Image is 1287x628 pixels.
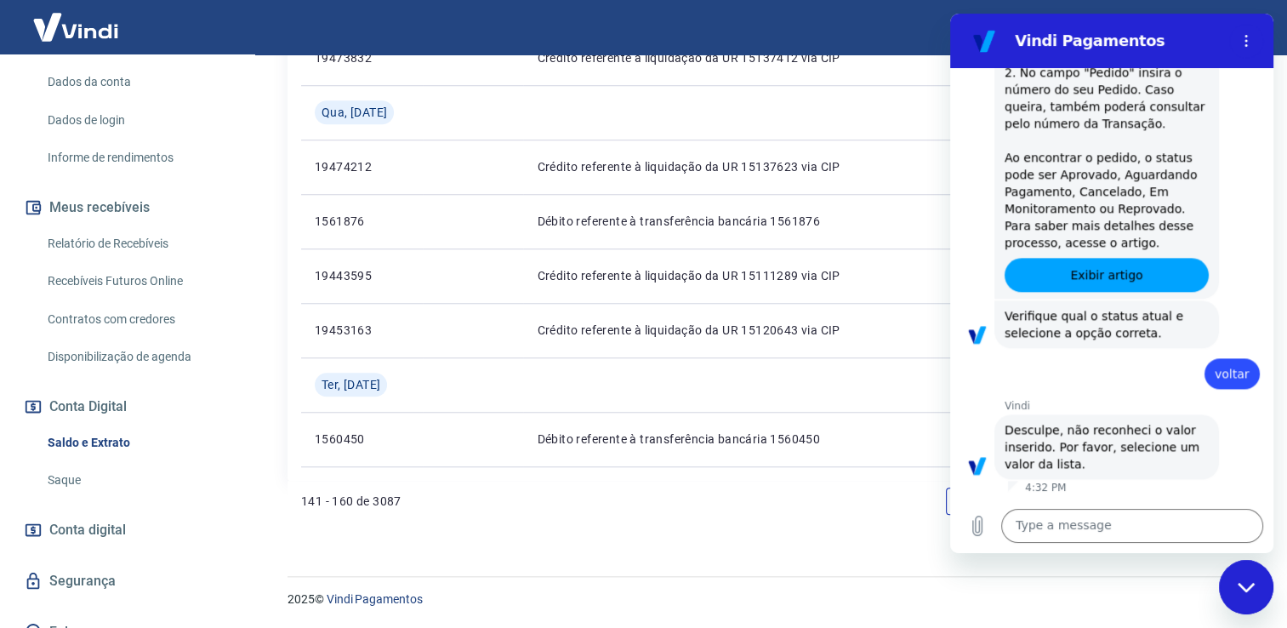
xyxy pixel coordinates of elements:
span: Qua, [DATE] [322,104,387,121]
p: 19453163 [315,322,409,339]
p: 19473832 [315,49,409,66]
img: Vindi [20,1,131,53]
p: Crédito referente à liquidação da UR 15137412 via CIP [537,49,974,66]
button: Upload file [10,495,44,529]
a: Dados de login [41,103,234,138]
button: Sair [1205,12,1267,43]
span: Ter, [DATE] [322,376,380,393]
button: Meus recebíveis [20,189,234,226]
span: Desculpe, não reconheci o valor inserido. Por favor, selecione um valor da lista. [54,409,253,457]
span: Exibir artigo [120,251,192,271]
a: Disponibilização de agenda [41,340,234,374]
p: 4:32 PM [75,467,116,481]
button: Conta Digital [20,388,234,425]
p: 19474212 [315,158,409,175]
ul: Pagination [939,481,1233,522]
a: Recebíveis Futuros Online [41,264,234,299]
iframe: Messaging window [950,14,1273,553]
p: 1561876 [315,213,409,230]
a: Vindi Pagamentos [327,592,423,606]
p: 141 - 160 de 3087 [301,493,401,510]
p: Crédito referente à liquidação da UR 15120643 via CIP [537,322,974,339]
iframe: Button to launch messaging window, conversation in progress [1219,560,1273,614]
p: Débito referente à transferência bancária 1560450 [537,431,974,448]
a: Contratos com credores [41,302,234,337]
a: Segurança [20,562,234,600]
a: Informe de rendimentos [41,140,234,175]
p: Débito referente à transferência bancária 1561876 [537,213,974,230]
span: Conta digital [49,518,126,542]
a: Exibir artigo [54,244,259,278]
a: Saque [41,463,234,498]
a: Conta digital [20,511,234,549]
a: Saldo e Extrato [41,425,234,460]
p: Crédito referente à liquidação da UR 15137623 via CIP [537,158,974,175]
span: voltar [265,353,299,367]
p: Crédito referente à liquidação da UR 15111289 via CIP [537,267,974,284]
p: 19443595 [315,267,409,284]
p: 2025 © [288,591,1246,608]
span: Verifique qual o status atual e selecione a opção correta. [54,295,236,326]
p: Vindi [54,385,323,399]
a: Dados da conta [41,65,234,100]
a: Previous page [946,488,973,515]
a: Relatório de Recebíveis [41,226,234,261]
p: 1560450 [315,431,409,448]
